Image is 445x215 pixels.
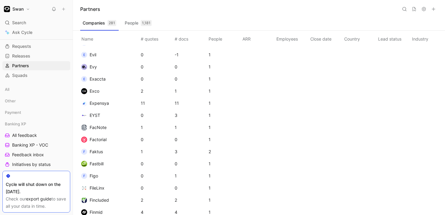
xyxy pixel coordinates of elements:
[2,42,70,51] a: Requests
[90,173,98,178] span: Figo
[2,131,70,140] a: All feedback
[90,125,107,130] span: FacNote
[2,170,70,179] a: Initiatives by squad
[207,73,241,85] td: 1
[79,62,99,72] button: logoEvy
[140,73,173,85] td: 0
[90,52,96,57] span: Evil
[2,96,70,107] div: Other
[79,36,96,41] span: Name
[2,119,70,128] div: Banking XP
[173,31,207,45] th: # docs
[207,146,241,158] td: 2
[5,121,26,127] span: Banking XP
[79,159,106,169] button: logoFastbill
[140,170,173,182] td: 0
[81,149,87,155] div: F
[140,121,173,134] td: 1
[90,76,106,81] span: Exaccta
[140,146,173,158] td: 1
[12,72,28,78] span: Squads
[343,31,377,45] th: Country
[173,134,207,146] td: 0
[140,61,173,73] td: 0
[90,197,109,203] span: Fincluded
[2,5,31,13] button: SwanSwan
[207,158,241,170] td: 1
[309,31,343,45] th: Close date
[12,142,48,148] span: Banking XP - VOC
[79,147,105,157] button: FFaktus
[140,194,173,206] td: 2
[275,31,309,45] th: Employees
[140,182,173,194] td: 0
[173,170,207,182] td: 1
[173,182,207,194] td: 0
[12,19,26,26] span: Search
[12,43,31,49] span: Requests
[140,158,173,170] td: 0
[2,108,70,117] div: Payment
[173,73,207,85] td: 0
[81,88,87,94] img: logo
[90,185,104,190] span: FileLinx
[140,31,173,45] th: # quotes
[90,149,103,154] span: Faktus
[79,111,102,120] button: logoEYST
[122,18,154,28] button: People
[80,5,100,13] h1: Partners
[79,171,100,181] button: FFigo
[207,170,241,182] td: 1
[207,85,241,97] td: 1
[5,86,9,92] span: All
[12,6,24,12] h1: Swan
[107,20,116,26] div: 281
[207,109,241,121] td: 1
[90,113,100,118] span: EYST
[207,182,241,194] td: 1
[377,31,411,45] th: Lead status
[207,61,241,73] td: 1
[26,196,51,201] a: export guide
[12,29,32,36] span: Ask Cycle
[140,109,173,121] td: 0
[79,123,109,132] button: logoFacNote
[140,97,173,109] td: 11
[411,31,445,45] th: Industry
[81,137,87,143] img: logo
[2,108,70,119] div: Payment
[79,183,107,193] button: logoFileLinx
[79,74,108,84] button: EExaccta
[140,85,173,97] td: 2
[173,158,207,170] td: 0
[90,101,109,106] span: Expensya
[81,185,87,191] img: logo
[173,61,207,73] td: 0
[6,181,67,195] div: Cycle will shut down on the [DATE].
[2,160,70,169] a: Initiatives by status
[2,96,70,105] div: Other
[2,141,70,150] a: Banking XP - VOC
[81,52,87,58] div: E
[207,134,241,146] td: 1
[173,194,207,206] td: 2
[79,195,111,205] button: logoFincluded
[90,137,107,142] span: Factorial
[12,132,37,138] span: All feedback
[79,98,111,108] button: logoExpensya
[2,61,70,70] a: Partners
[140,134,173,146] td: 0
[2,150,70,159] a: Feedback inbox
[81,76,87,82] div: E
[207,194,241,206] td: 1
[12,161,51,167] span: Initiatives by status
[2,119,70,198] div: Banking XPAll feedbackBanking XP - VOCFeedback inboxInitiatives by statusInitiatives by squadProj...
[141,20,152,26] div: 1,181
[81,197,87,203] img: logo
[173,85,207,97] td: 1
[81,124,87,131] img: logo
[5,98,16,104] span: Other
[4,6,10,12] img: Swan
[2,85,70,94] div: All
[140,49,173,61] td: 0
